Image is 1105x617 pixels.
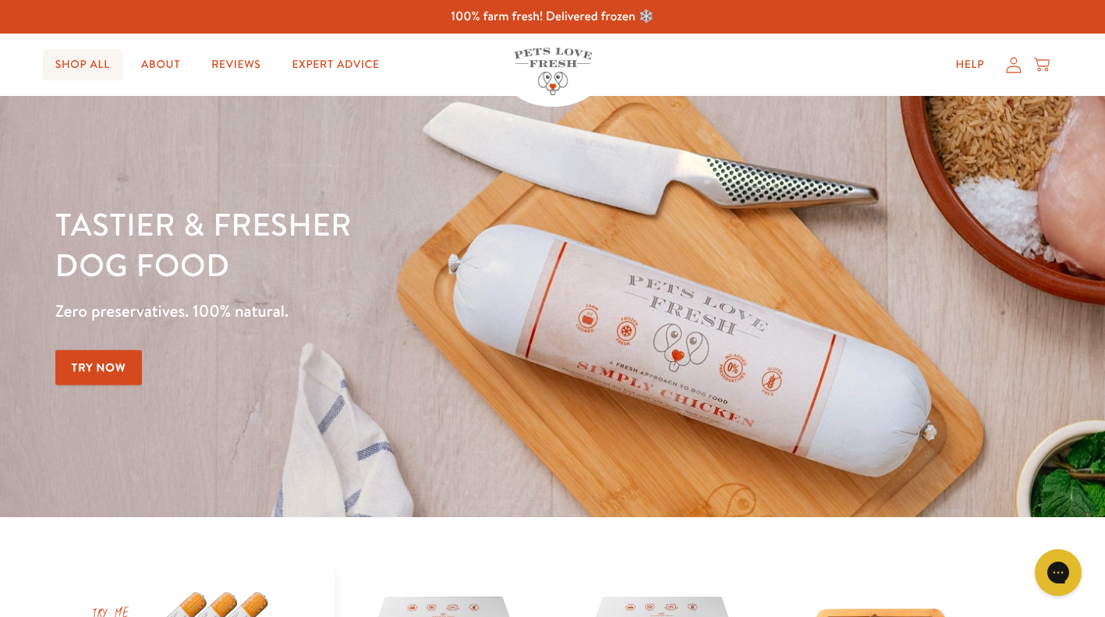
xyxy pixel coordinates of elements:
[129,49,193,80] a: About
[943,49,997,80] a: Help
[1027,544,1089,601] iframe: Gorgias live chat messenger
[55,297,718,325] p: Zero preservatives. 100% natural.
[43,49,122,80] a: Shop All
[55,204,718,285] h1: Tastier & fresher dog food
[514,48,592,95] img: Pets Love Fresh
[280,49,392,80] a: Expert Advice
[55,350,143,385] a: Try Now
[199,49,273,80] a: Reviews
